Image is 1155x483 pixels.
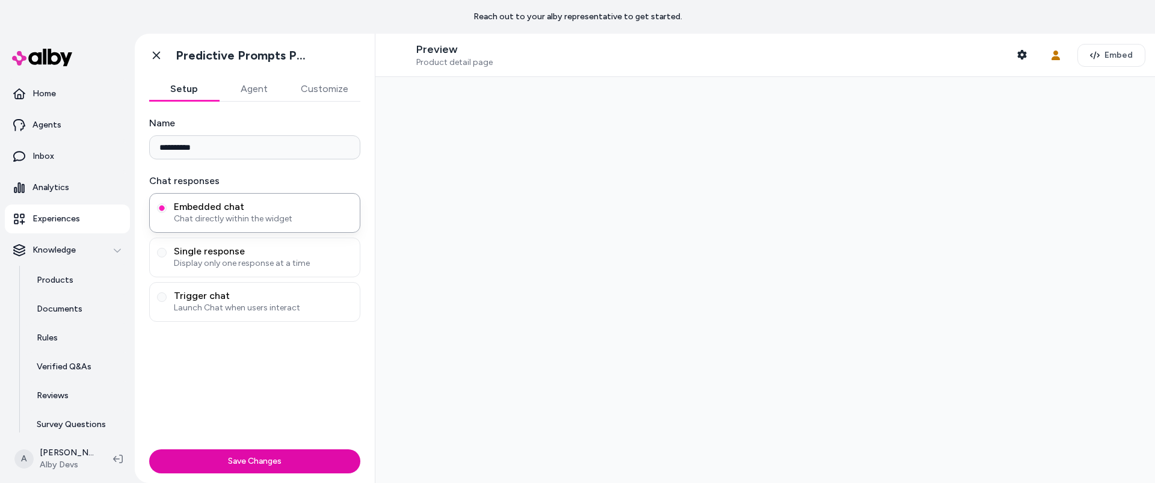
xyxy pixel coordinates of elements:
[37,361,91,373] p: Verified Q&As
[5,205,130,233] a: Experiences
[25,266,130,295] a: Products
[37,274,73,286] p: Products
[174,201,353,213] span: Embedded chat
[37,419,106,431] p: Survey Questions
[25,295,130,324] a: Documents
[25,410,130,439] a: Survey Questions
[32,213,80,225] p: Experiences
[40,447,94,459] p: [PERSON_NAME]
[289,77,360,101] button: Customize
[176,48,311,63] h1: Predictive Prompts PDP
[32,119,61,131] p: Agents
[473,11,682,23] p: Reach out to your alby representative to get started.
[37,303,82,315] p: Documents
[157,292,167,302] button: Trigger chatLaunch Chat when users interact
[7,440,103,478] button: A[PERSON_NAME]Alby Devs
[1104,49,1133,61] span: Embed
[219,77,289,101] button: Agent
[5,79,130,108] a: Home
[174,245,353,257] span: Single response
[149,77,219,101] button: Setup
[5,111,130,140] a: Agents
[149,449,360,473] button: Save Changes
[416,43,493,57] p: Preview
[14,449,34,469] span: A
[32,88,56,100] p: Home
[32,150,54,162] p: Inbox
[157,203,167,213] button: Embedded chatChat directly within the widget
[174,213,353,225] span: Chat directly within the widget
[174,257,353,269] span: Display only one response at a time
[32,182,69,194] p: Analytics
[37,390,69,402] p: Reviews
[25,381,130,410] a: Reviews
[174,302,353,314] span: Launch Chat when users interact
[32,244,76,256] p: Knowledge
[25,352,130,381] a: Verified Q&As
[5,142,130,171] a: Inbox
[5,236,130,265] button: Knowledge
[5,173,130,202] a: Analytics
[157,248,167,257] button: Single responseDisplay only one response at a time
[149,116,360,131] label: Name
[40,459,94,471] span: Alby Devs
[149,174,360,188] label: Chat responses
[174,290,353,302] span: Trigger chat
[416,57,493,68] span: Product detail page
[37,332,58,344] p: Rules
[12,49,72,66] img: alby Logo
[1077,44,1145,67] button: Embed
[25,324,130,352] a: Rules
